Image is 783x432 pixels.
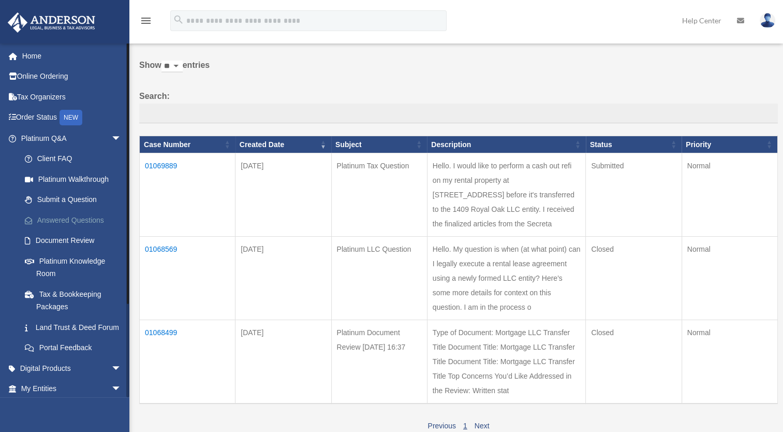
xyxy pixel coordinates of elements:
[7,107,137,128] a: Order StatusNEW
[14,169,137,190] a: Platinum Walkthrough
[427,153,586,237] td: Hello. I would like to perform a cash out refi on my rental property at [STREET_ADDRESS] before i...
[111,358,132,379] span: arrow_drop_down
[235,320,331,404] td: [DATE]
[14,251,137,284] a: Platinum Knowledge Room
[140,320,235,404] td: 01068499
[14,338,137,358] a: Portal Feedback
[760,13,775,28] img: User Pic
[463,422,467,430] a: 1
[14,284,137,317] a: Tax & Bookkeeping Packages
[682,237,777,320] td: Normal
[427,136,586,153] th: Description: activate to sort column ascending
[14,317,137,338] a: Land Trust & Deed Forum
[331,320,427,404] td: Platinum Document Review [DATE] 16:37
[7,379,137,399] a: My Entitiesarrow_drop_down
[331,136,427,153] th: Subject: activate to sort column ascending
[7,128,137,149] a: Platinum Q&Aarrow_drop_down
[140,237,235,320] td: 01068569
[475,422,490,430] a: Next
[427,320,586,404] td: Type of Document: Mortgage LLC Transfer Title Document Title: Mortgage LLC Transfer Title Documen...
[235,153,331,237] td: [DATE]
[586,320,682,404] td: Closed
[427,422,455,430] a: Previous
[14,190,137,210] a: Submit a Question
[586,153,682,237] td: Submitted
[5,12,98,33] img: Anderson Advisors Platinum Portal
[427,237,586,320] td: Hello. My question is when (at what point) can I legally execute a rental lease agreement using a...
[586,136,682,153] th: Status: activate to sort column ascending
[7,66,137,87] a: Online Ordering
[140,15,152,27] i: menu
[111,128,132,149] span: arrow_drop_down
[14,149,137,169] a: Client FAQ
[140,18,152,27] a: menu
[235,136,331,153] th: Created Date: activate to sort column ascending
[139,104,778,123] input: Search:
[139,58,778,83] label: Show entries
[7,87,137,107] a: Tax Organizers
[111,379,132,400] span: arrow_drop_down
[7,358,137,379] a: Digital Productsarrow_drop_down
[586,237,682,320] td: Closed
[139,89,778,123] label: Search:
[682,320,777,404] td: Normal
[14,231,137,251] a: Document Review
[682,136,777,153] th: Priority: activate to sort column ascending
[14,210,137,231] a: Answered Questions
[331,237,427,320] td: Platinum LLC Question
[235,237,331,320] td: [DATE]
[173,14,184,25] i: search
[331,153,427,237] td: Platinum Tax Question
[140,153,235,237] td: 01069889
[140,136,235,153] th: Case Number: activate to sort column ascending
[60,110,82,125] div: NEW
[7,46,137,66] a: Home
[161,61,183,73] select: Showentries
[682,153,777,237] td: Normal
